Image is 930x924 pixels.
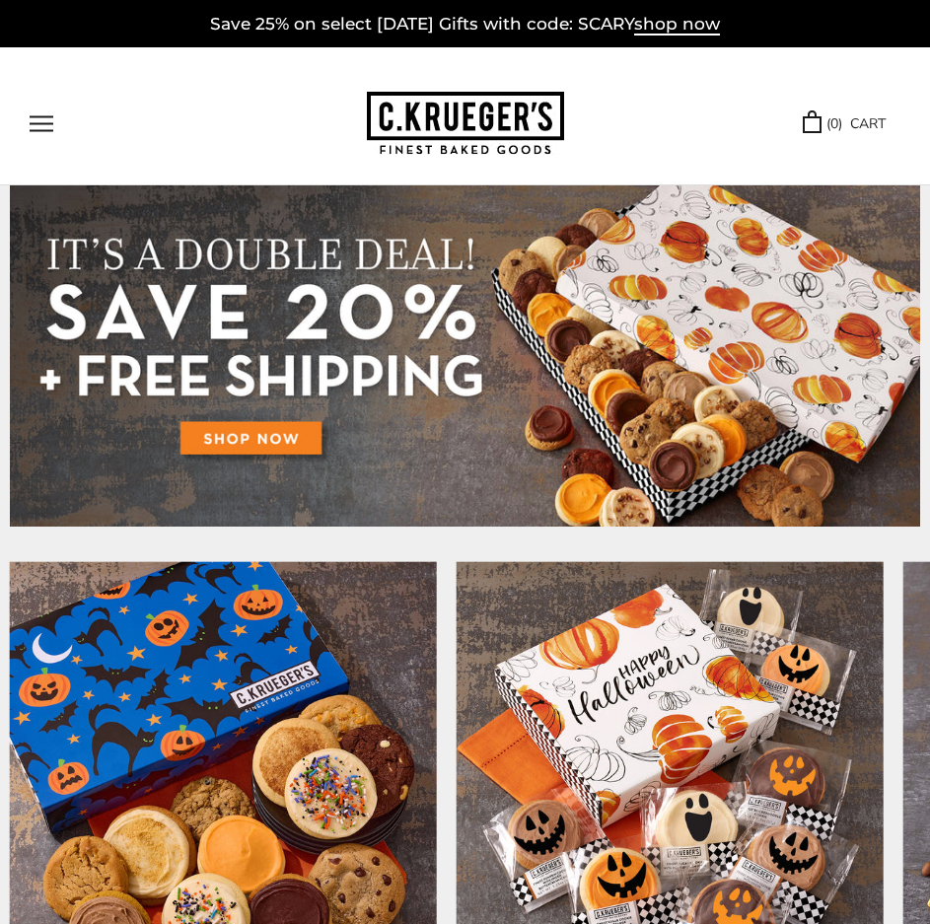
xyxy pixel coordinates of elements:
[803,112,886,135] a: (0) CART
[10,185,920,527] img: C.Krueger's Special Offer
[367,92,564,156] img: C.KRUEGER'S
[210,14,720,36] a: Save 25% on select [DATE] Gifts with code: SCARYshop now
[30,115,53,132] button: Open navigation
[634,14,720,36] span: shop now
